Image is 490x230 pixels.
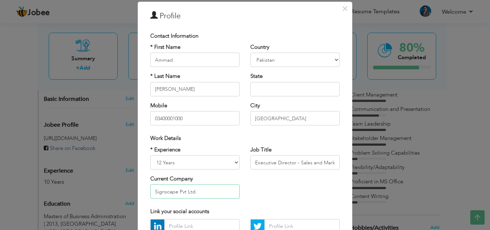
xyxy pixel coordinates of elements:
[250,43,269,51] label: Country
[150,146,180,153] label: * Experience
[150,10,340,21] h3: Profile
[250,102,260,109] label: City
[150,175,193,183] label: Current Company
[150,135,181,142] span: Work Details
[150,102,167,109] label: Mobile
[250,146,272,153] label: Job Title
[150,208,209,215] span: Link your social accounts
[250,72,263,80] label: State
[339,3,350,14] button: Close
[150,43,180,51] label: * First Name
[150,32,198,39] span: Contact Information
[150,72,180,80] label: * Last Name
[342,2,348,15] span: ×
